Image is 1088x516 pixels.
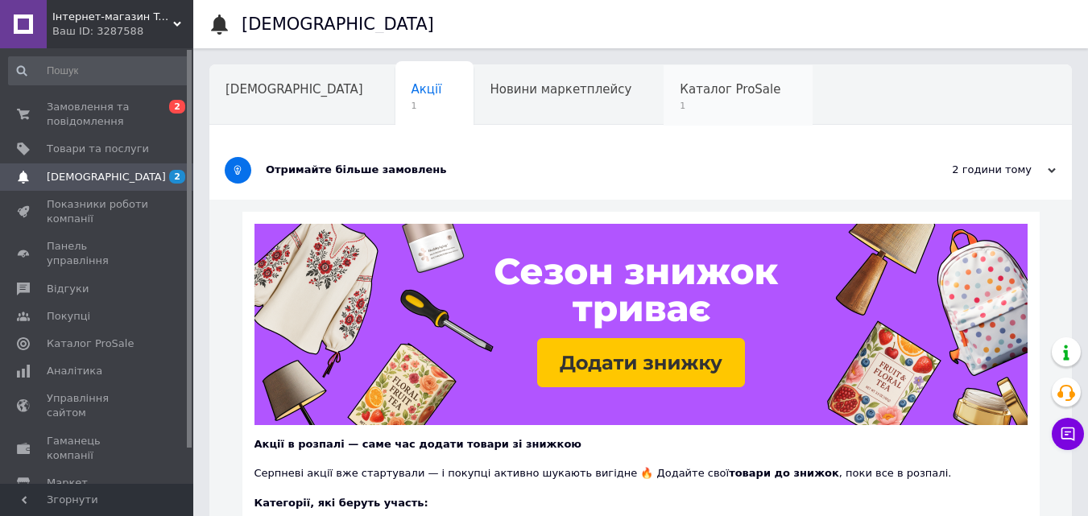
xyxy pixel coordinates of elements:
span: Панель управління [47,239,149,268]
span: Управління сайтом [47,391,149,420]
span: Гаманець компанії [47,434,149,463]
span: Інтернет-магазин TechPlus [52,10,173,24]
span: Акції [412,82,442,97]
div: Серпневі акції вже стартували — і покупці активно шукають вигідне 🔥 Додайте свої , поки все в роз... [254,452,1028,481]
span: [DEMOGRAPHIC_DATA] [225,82,363,97]
span: Каталог ProSale [680,82,780,97]
span: Замовлення та повідомлення [47,100,149,129]
input: Пошук [8,56,190,85]
b: Категорії, які беруть участь: [254,497,428,509]
button: Чат з покупцем [1052,418,1084,450]
span: 2 [169,170,185,184]
span: 1 [680,100,780,112]
span: [DEMOGRAPHIC_DATA] [47,170,166,184]
span: Аналітика [47,364,102,378]
div: Ваш ID: 3287588 [52,24,193,39]
h1: [DEMOGRAPHIC_DATA] [242,14,434,34]
span: Маркет [47,476,88,490]
span: Показники роботи компанії [47,197,149,226]
span: 2 [169,100,185,114]
span: Каталог ProSale [47,336,134,351]
div: 2 години тому [895,163,1056,177]
span: Товари та послуги [47,142,149,156]
div: Отримайте більше замовлень [266,163,895,177]
span: Відгуки [47,282,89,296]
span: Новини маркетплейсу [490,82,631,97]
span: Покупці [47,309,90,324]
b: товари до знижок [729,467,839,479]
b: Акції в розпалі — саме час додати товари зі знижкою [254,438,581,450]
span: 1 [412,100,442,112]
